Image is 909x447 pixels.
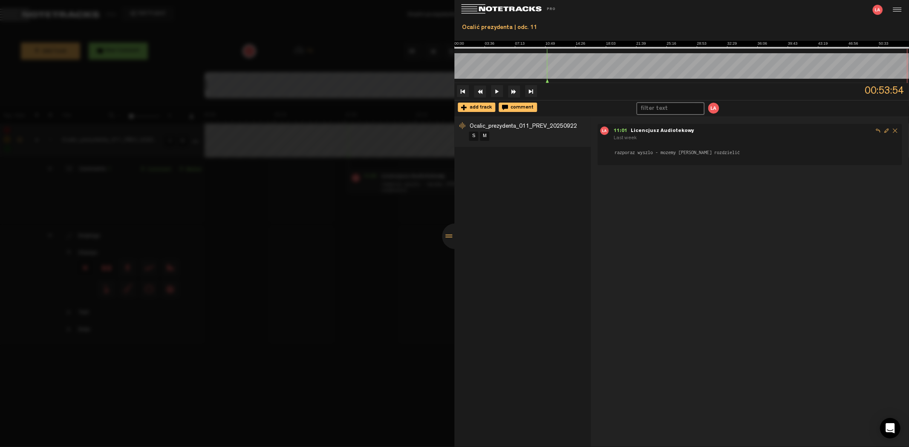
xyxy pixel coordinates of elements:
[707,102,720,115] li: {{ collab.name_first }} {{ collab.name_last }}
[462,4,564,14] img: logo_white.svg
[614,149,741,156] span: razporaz wyszlo - mozemy [PERSON_NAME] rozdzielić
[614,129,631,134] span: 11:01
[614,136,637,141] span: Last week
[467,105,492,110] span: add track
[508,105,534,110] span: comment
[707,102,720,115] img: letters
[891,126,900,135] span: Delete comment
[458,20,906,35] div: Ocalić prezydenta | odc. 11
[600,126,609,135] img: letters
[872,5,883,15] img: letters
[458,103,496,112] div: add track
[880,418,900,438] div: Open Intercom Messenger
[631,129,694,134] span: Licencjusz Audiotekowy
[499,103,537,112] div: comment
[469,132,479,141] a: S
[637,103,695,114] input: filter text
[865,83,909,99] span: 00:53:54
[874,126,883,135] span: Reply to comment
[883,126,891,135] span: Edit comment
[480,132,490,141] a: M
[470,123,577,129] span: Ocalic_prezydenta_011_PREV_20250922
